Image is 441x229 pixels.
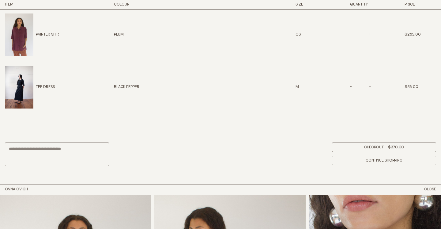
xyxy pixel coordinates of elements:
[114,85,200,90] div: Black Pepper
[5,13,33,56] img: Painter Shirt
[296,2,327,7] h3: Size
[296,32,327,37] div: OS
[36,85,55,90] p: Tee Dress
[368,86,371,89] span: +
[388,145,404,149] span: $370.00
[5,13,61,56] a: Painter ShirtPainter Shirt
[350,2,382,7] h3: Quantity
[114,2,200,7] h3: Colour
[114,32,200,37] div: Plum
[332,156,436,165] a: Continue Shopping
[296,85,327,90] div: M
[5,66,55,109] a: Tee DressTee Dress
[405,32,436,37] div: $285.00
[5,187,28,191] a: Home
[5,66,33,109] img: Tee Dress
[332,143,436,152] a: Checkout -$370.00
[350,86,353,89] span: -
[405,2,436,7] h3: Price
[36,32,61,37] p: Painter Shirt
[5,2,91,7] h3: Item
[424,187,436,192] button: Close Cart
[368,33,371,37] span: +
[350,33,353,37] span: -
[405,85,436,90] div: $85.00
